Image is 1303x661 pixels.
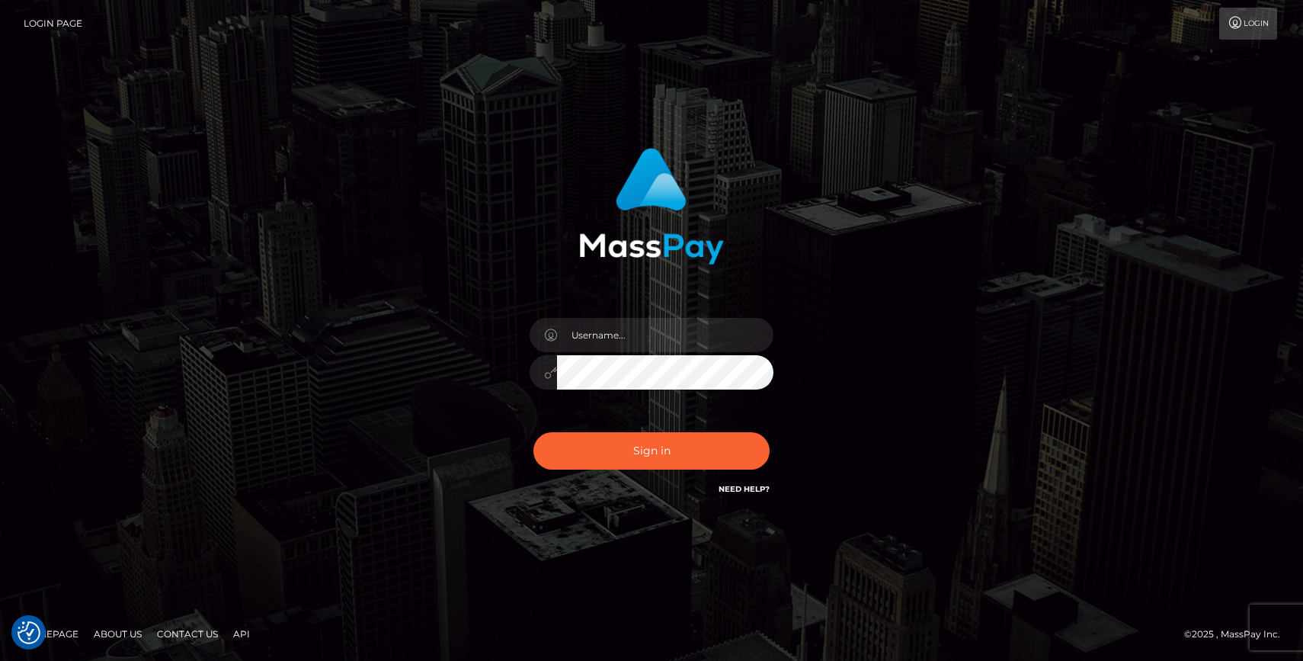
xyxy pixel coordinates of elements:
img: MassPay Login [579,148,724,265]
a: Contact Us [151,622,224,646]
input: Username... [557,318,773,352]
a: API [227,622,256,646]
img: Revisit consent button [18,621,40,644]
button: Consent Preferences [18,621,40,644]
a: Login [1219,8,1277,40]
div: © 2025 , MassPay Inc. [1184,626,1292,643]
a: Homepage [17,622,85,646]
a: About Us [88,622,148,646]
button: Sign in [533,432,770,470]
a: Need Help? [719,484,770,494]
a: Login Page [24,8,82,40]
